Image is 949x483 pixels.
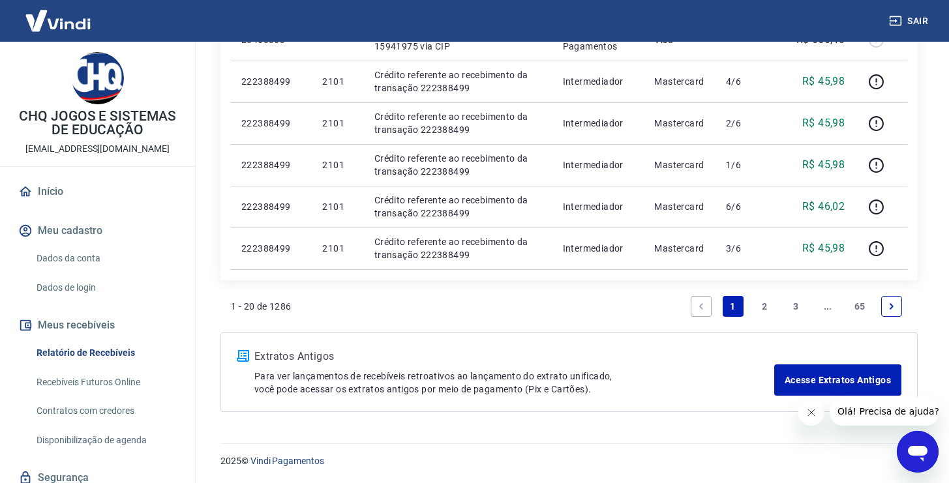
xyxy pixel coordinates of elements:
[31,274,179,301] a: Dados de login
[31,398,179,424] a: Contratos com credores
[16,1,100,40] img: Vindi
[726,117,764,130] p: 2/6
[16,216,179,245] button: Meu cadastro
[774,364,901,396] a: Acesse Extratos Antigos
[322,75,353,88] p: 2101
[802,115,845,131] p: R$ 45,98
[830,397,939,426] iframe: Message from company
[817,296,838,317] a: Jump forward
[25,142,170,156] p: [EMAIL_ADDRESS][DOMAIN_NAME]
[897,431,939,473] iframe: Button to launch messaging window
[654,158,705,171] p: Mastercard
[241,117,301,130] p: 222388499
[691,296,712,317] a: Previous page
[726,158,764,171] p: 1/6
[322,158,353,171] p: 2101
[374,152,542,178] p: Crédito referente ao recebimento da transação 222388499
[786,296,807,317] a: Page 3
[654,117,705,130] p: Mastercard
[563,158,634,171] p: Intermediador
[8,9,110,20] span: Olá! Precisa de ajuda?
[241,200,301,213] p: 222388499
[654,200,705,213] p: Mastercard
[726,242,764,255] p: 3/6
[726,75,764,88] p: 4/6
[802,157,845,173] p: R$ 45,98
[31,369,179,396] a: Recebíveis Futuros Online
[563,75,634,88] p: Intermediador
[322,242,353,255] p: 2101
[563,200,634,213] p: Intermediador
[374,194,542,220] p: Crédito referente ao recebimento da transação 222388499
[254,370,774,396] p: Para ver lançamentos de recebíveis retroativos ao lançamento do extrato unificado, você pode aces...
[802,241,845,256] p: R$ 45,98
[231,300,292,313] p: 1 - 20 de 1286
[723,296,744,317] a: Page 1 is your current page
[241,242,301,255] p: 222388499
[849,296,871,317] a: Page 65
[563,117,634,130] p: Intermediador
[374,110,542,136] p: Crédito referente ao recebimento da transação 222388499
[237,350,249,362] img: ícone
[31,427,179,454] a: Disponibilização de agenda
[881,296,902,317] a: Next page
[322,200,353,213] p: 2101
[654,75,705,88] p: Mastercard
[374,68,542,95] p: Crédito referente ao recebimento da transação 222388499
[685,291,907,322] ul: Pagination
[563,242,634,255] p: Intermediador
[798,400,824,426] iframe: Close message
[254,349,774,364] p: Extratos Antigos
[754,296,775,317] a: Page 2
[16,177,179,206] a: Início
[220,454,918,468] p: 2025 ©
[31,245,179,272] a: Dados da conta
[654,242,705,255] p: Mastercard
[802,74,845,89] p: R$ 45,98
[16,311,179,340] button: Meus recebíveis
[726,200,764,213] p: 6/6
[10,110,185,137] p: CHQ JOGOS E SISTEMAS DE EDUCAÇÃO
[886,9,933,33] button: Sair
[31,340,179,366] a: Relatório de Recebíveis
[241,75,301,88] p: 222388499
[72,52,124,104] img: e5bfdad4-339e-4784-9208-21d46ab39991.jpeg
[241,158,301,171] p: 222388499
[250,456,324,466] a: Vindi Pagamentos
[802,199,845,214] p: R$ 46,02
[322,117,353,130] p: 2101
[374,235,542,261] p: Crédito referente ao recebimento da transação 222388499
